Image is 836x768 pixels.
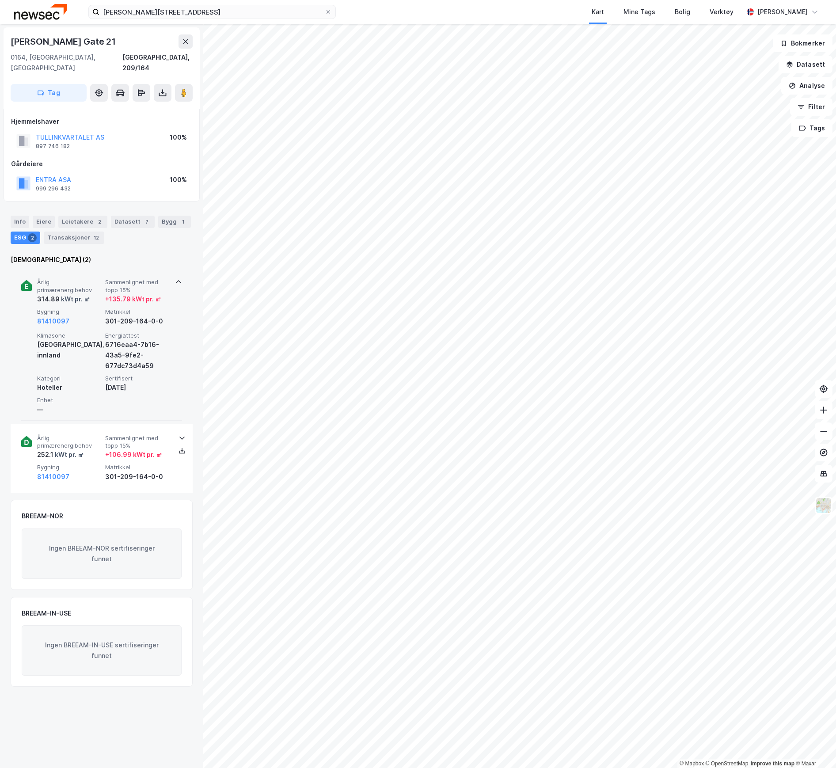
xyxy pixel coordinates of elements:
div: 314.89 [37,294,90,304]
div: 252.1 [37,449,84,460]
span: Sammenlignet med topp 15% [105,278,170,294]
span: Klimasone [37,332,102,339]
div: 301-209-164-0-0 [105,316,170,327]
div: 2 [28,233,37,242]
div: Kontrollprogram for chat [792,726,836,768]
span: Årlig primærenergibehov [37,434,102,450]
a: OpenStreetMap [706,760,749,767]
span: Kategori [37,375,102,382]
span: Sammenlignet med topp 15% [105,434,170,450]
button: Tag [11,84,87,102]
div: Hjemmelshaver [11,116,192,127]
div: — [37,404,102,415]
div: [DATE] [105,382,170,393]
div: 12 [92,233,101,242]
div: kWt pr. ㎡ [53,449,84,460]
div: Hoteller [37,382,102,393]
button: Tags [791,119,832,137]
div: 6716eaa4-7b16-43a5-9fe2-677dc73d4a59 [105,339,170,371]
div: 100% [170,132,187,143]
div: 100% [170,175,187,185]
span: Enhet [37,396,102,404]
span: Sertifisert [105,375,170,382]
img: newsec-logo.f6e21ccffca1b3a03d2d.png [14,4,67,19]
div: Kart [592,7,604,17]
div: Eiere [33,216,55,228]
iframe: Chat Widget [792,726,836,768]
div: Transaksjoner [44,232,104,244]
div: 999 296 432 [36,185,71,192]
div: Bygg [158,216,191,228]
div: Ingen BREEAM-IN-USE sertifiseringer funnet [22,625,182,676]
div: + 135.79 kWt pr. ㎡ [105,294,161,304]
div: 897 746 182 [36,143,70,150]
div: Gårdeiere [11,159,192,169]
div: 7 [142,217,151,226]
div: BREEAM-IN-USE [22,608,71,619]
div: Bolig [675,7,690,17]
div: 2 [95,217,104,226]
button: 81410097 [37,471,69,482]
div: 1 [179,217,187,226]
span: Årlig primærenergibehov [37,278,102,294]
button: Datasett [779,56,832,73]
div: Info [11,216,29,228]
span: Bygning [37,308,102,316]
div: [GEOGRAPHIC_DATA], innland [37,339,102,361]
button: 81410097 [37,316,69,327]
div: [PERSON_NAME] Gate 21 [11,34,118,49]
span: Matrikkel [105,464,170,471]
button: Filter [790,98,832,116]
div: Ingen BREEAM-NOR sertifiseringer funnet [22,528,182,579]
input: Søk på adresse, matrikkel, gårdeiere, leietakere eller personer [99,5,325,19]
div: Leietakere [58,216,107,228]
button: Bokmerker [773,34,832,52]
div: [DEMOGRAPHIC_DATA] (2) [11,255,193,265]
a: Mapbox [680,760,704,767]
span: Matrikkel [105,308,170,316]
div: kWt pr. ㎡ [60,294,90,304]
div: BREEAM-NOR [22,511,63,521]
div: Mine Tags [623,7,655,17]
img: Z [815,497,832,514]
div: [PERSON_NAME] [757,7,808,17]
div: Datasett [111,216,155,228]
div: 301-209-164-0-0 [105,471,170,482]
div: + 106.99 kWt pr. ㎡ [105,449,162,460]
a: Improve this map [751,760,794,767]
div: [GEOGRAPHIC_DATA], 209/164 [122,52,193,73]
div: Verktøy [710,7,733,17]
span: Bygning [37,464,102,471]
div: 0164, [GEOGRAPHIC_DATA], [GEOGRAPHIC_DATA] [11,52,122,73]
span: Energiattest [105,332,170,339]
button: Analyse [781,77,832,95]
div: ESG [11,232,40,244]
